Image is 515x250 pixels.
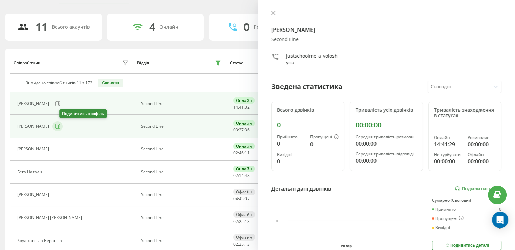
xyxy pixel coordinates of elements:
div: Розмовляє [468,135,496,140]
span: 48 [245,173,250,179]
div: 00:00:00 [356,140,417,148]
div: Детальні дані дзвінків [271,185,331,193]
div: Всього акаунтів [52,24,90,30]
div: Бега Наталія [17,170,44,174]
div: Second Line [271,37,502,42]
div: Second Line [141,238,223,243]
span: 32 [245,104,250,110]
span: 13 [245,218,250,224]
div: Онлайн [233,97,255,104]
span: 27 [239,127,244,133]
div: Знайдено співробітників 11 з 172 [26,81,92,85]
div: Second Line [141,192,223,197]
div: Співробітник [14,61,40,65]
button: Скинути [98,79,123,87]
div: Онлайн [233,120,255,126]
div: : : [233,128,250,132]
div: Онлайн [434,135,462,140]
div: : : [233,242,250,247]
span: 02 [233,173,238,179]
span: 25 [239,241,244,247]
div: : : [233,105,250,110]
span: 43 [239,196,244,202]
div: Онлайн [233,143,255,149]
span: 46 [239,150,244,156]
div: Офлайн [233,234,255,241]
span: 11 [245,150,250,156]
div: Середня тривалість розмови [356,134,417,139]
div: Офлайн [233,211,255,218]
div: 14:41:29 [434,140,462,148]
span: 25 [239,218,244,224]
div: : : [233,196,250,201]
div: 0 [277,157,305,165]
div: Тривалість знаходження в статусах [434,107,496,119]
div: : : [233,173,250,178]
span: 03 [233,127,238,133]
div: Середня тривалість відповіді [356,152,417,157]
div: 0 [277,140,305,148]
span: 14 [233,104,238,110]
div: 11 [36,21,48,34]
div: Second Line [141,124,223,129]
div: Second Line [141,170,223,174]
div: 0 [499,207,501,212]
div: [PERSON_NAME] [PERSON_NAME] [17,215,84,220]
div: justschoolme_a_voloshyna [286,53,339,66]
span: 02 [233,218,238,224]
div: Вихідні [432,225,450,230]
span: 02 [233,150,238,156]
span: 14 [239,173,244,179]
div: 0 [499,225,501,230]
div: Онлайн [159,24,178,30]
div: 0 [310,140,339,148]
div: Подивитись деталі [445,243,489,248]
div: 0 [243,21,250,34]
div: [PERSON_NAME] [17,101,51,106]
div: : : [233,219,250,224]
div: 00:00:00 [434,157,462,165]
div: 00:00:00 [468,140,496,148]
div: Зведена статистика [271,82,342,92]
div: Подивитись профіль [59,109,107,118]
span: 36 [245,127,250,133]
div: Second Line [141,101,223,106]
div: Пропущені [432,216,464,221]
div: [PERSON_NAME] [17,147,51,151]
div: Пропущені [310,134,339,140]
div: Прийнято [432,207,456,212]
div: 00:00:00 [356,121,417,129]
div: Онлайн [233,166,255,172]
div: Офлайн [233,189,255,195]
div: Тривалість усіх дзвінків [356,107,417,113]
text: 20 вер [341,244,352,248]
div: Прийнято [277,134,305,139]
div: Не турбувати [434,152,462,157]
span: 13 [245,241,250,247]
button: Подивитись деталі [432,241,501,250]
div: [PERSON_NAME] [17,192,51,197]
text: 0 [276,219,278,223]
span: 04 [233,196,238,202]
div: Second Line [141,147,223,151]
div: Вихідні [277,152,305,157]
div: 00:00:00 [356,157,417,165]
div: Відділ [137,61,149,65]
span: 41 [239,104,244,110]
div: Розмовляють [254,24,286,30]
div: 00:00:00 [468,157,496,165]
div: [PERSON_NAME] [17,124,51,129]
span: 07 [245,196,250,202]
div: Офлайн [468,152,496,157]
div: Open Intercom Messenger [492,212,508,228]
div: Статус [230,61,243,65]
div: 0 [277,121,339,129]
div: : : [233,151,250,155]
h4: [PERSON_NAME] [271,26,502,34]
div: Сумарно (Сьогодні) [432,198,501,203]
div: Круліковська Вероніка [17,238,64,243]
span: 02 [233,241,238,247]
a: Подивитись звіт [455,186,501,192]
div: Second Line [141,215,223,220]
div: Всього дзвінків [277,107,339,113]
